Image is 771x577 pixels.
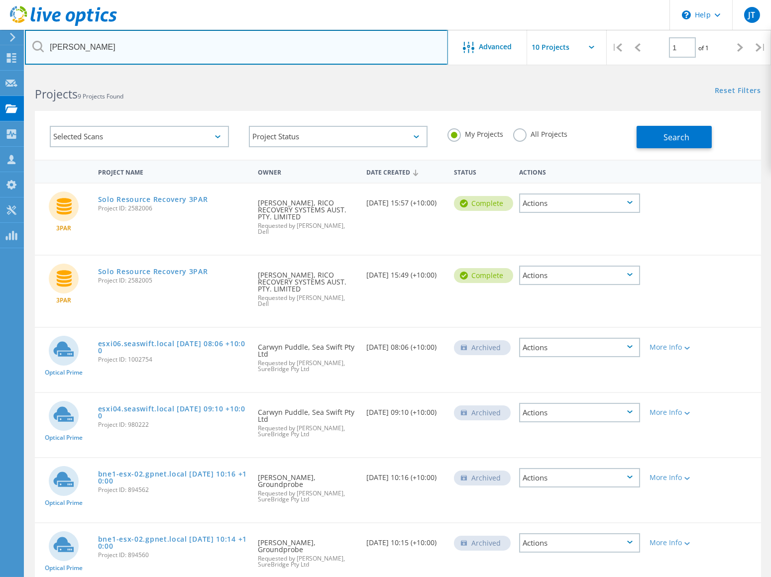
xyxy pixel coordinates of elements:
div: Actions [519,266,640,285]
div: Actions [514,162,645,181]
span: Advanced [479,43,512,50]
a: esxi04.seaswift.local [DATE] 09:10 +10:00 [98,405,248,419]
div: More Info [650,344,698,351]
span: Project ID: 894560 [98,552,248,558]
div: Actions [519,338,640,357]
div: [PERSON_NAME], Groundprobe [253,458,362,512]
span: Requested by [PERSON_NAME], Dell [258,223,357,235]
div: [DATE] 10:16 (+10:00) [362,458,449,491]
div: Carwyn Puddle, Sea Swift Pty Ltd [253,393,362,447]
a: Solo Resource Recovery 3PAR [98,268,208,275]
span: 3PAR [56,225,71,231]
a: bne1-esx-02.gpnet.local [DATE] 10:14 +10:00 [98,536,248,550]
button: Search [637,126,712,148]
span: Requested by [PERSON_NAME], SureBridge Pty Ltd [258,425,357,437]
span: Requested by [PERSON_NAME], Dell [258,295,357,307]
span: Optical Prime [45,435,83,441]
div: Actions [519,533,640,553]
div: Project Status [249,126,428,147]
div: Date Created [362,162,449,181]
div: | [607,30,627,65]
div: Actions [519,403,640,422]
div: More Info [650,539,698,546]
div: Complete [454,196,513,211]
div: [DATE] 08:06 (+10:00) [362,328,449,361]
b: Projects [35,86,78,102]
div: More Info [650,409,698,416]
span: 9 Projects Found [78,92,123,100]
span: 3PAR [56,297,71,303]
span: Project ID: 980222 [98,422,248,428]
div: Owner [253,162,362,181]
div: Archived [454,340,511,355]
div: [DATE] 15:49 (+10:00) [362,256,449,288]
span: Optical Prime [45,500,83,506]
input: Search projects by name, owner, ID, company, etc [25,30,448,65]
a: Live Optics Dashboard [10,21,117,28]
div: Selected Scans [50,126,229,147]
span: Project ID: 894562 [98,487,248,493]
span: Requested by [PERSON_NAME], SureBridge Pty Ltd [258,360,357,372]
div: [DATE] 15:57 (+10:00) [362,184,449,216]
span: Requested by [PERSON_NAME], SureBridge Pty Ltd [258,490,357,502]
span: Project ID: 2582006 [98,205,248,211]
span: Optical Prime [45,565,83,571]
span: Requested by [PERSON_NAME], SureBridge Pty Ltd [258,556,357,568]
svg: \n [682,10,691,19]
div: More Info [650,474,698,481]
div: [PERSON_NAME], RICO RECOVERY SYSTEMS AUST. PTY. LIMITED [253,256,362,317]
div: [PERSON_NAME], RICO RECOVERY SYSTEMS AUST. PTY. LIMITED [253,184,362,245]
div: Actions [519,468,640,487]
a: Reset Filters [715,87,761,96]
div: [DATE] 09:10 (+10:00) [362,393,449,426]
label: All Projects [513,128,567,138]
span: Search [663,132,689,143]
div: Status [449,162,514,181]
div: Complete [454,268,513,283]
div: Archived [454,536,511,551]
div: Archived [454,405,511,420]
div: [DATE] 10:15 (+10:00) [362,523,449,556]
div: Project Name [93,162,253,181]
span: Project ID: 1002754 [98,357,248,363]
div: Archived [454,471,511,485]
label: My Projects [447,128,503,138]
div: | [751,30,771,65]
span: Optical Prime [45,370,83,376]
a: esxi06.seaswift.local [DATE] 08:06 +10:00 [98,340,248,354]
span: Project ID: 2582005 [98,278,248,284]
a: bne1-esx-02.gpnet.local [DATE] 10:16 +10:00 [98,471,248,484]
span: JT [748,11,755,19]
a: Solo Resource Recovery 3PAR [98,196,208,203]
div: Actions [519,193,640,213]
span: of 1 [698,44,709,52]
div: Carwyn Puddle, Sea Swift Pty Ltd [253,328,362,382]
